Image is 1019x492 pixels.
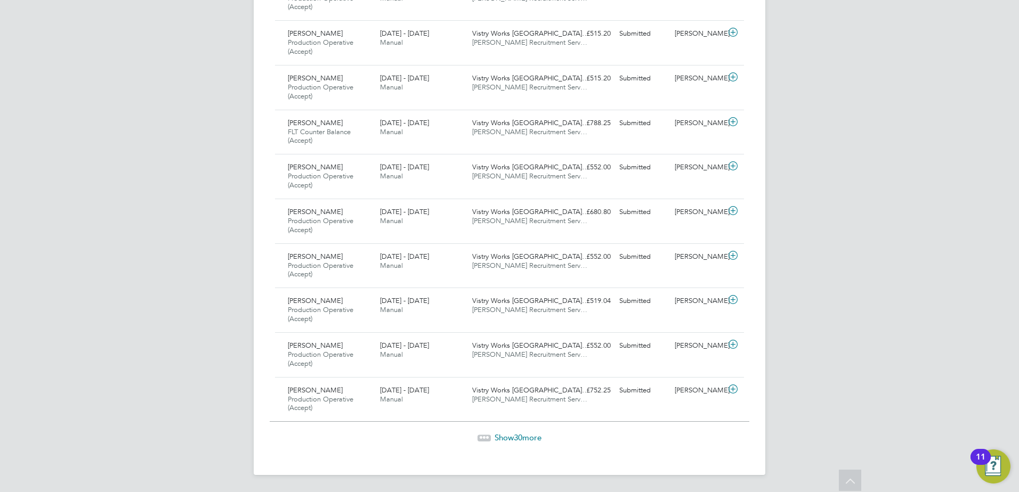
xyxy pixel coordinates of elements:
[472,395,587,404] span: [PERSON_NAME] Recruitment Serv…
[560,203,615,221] div: £680.80
[560,292,615,310] div: £519.04
[472,171,587,181] span: [PERSON_NAME] Recruitment Serv…
[288,296,343,305] span: [PERSON_NAME]
[560,114,615,132] div: £788.25
[380,305,403,314] span: Manual
[670,70,726,87] div: [PERSON_NAME]
[288,207,343,216] span: [PERSON_NAME]
[560,70,615,87] div: £515.20
[288,73,343,83] span: [PERSON_NAME]
[615,292,670,310] div: Submitted
[615,203,670,221] div: Submitted
[288,127,351,145] span: FLT Counter Balance (Accept)
[976,457,985,471] div: 11
[288,171,353,190] span: Production Operative (Accept)
[380,127,403,136] span: Manual
[670,159,726,176] div: [PERSON_NAME]
[670,248,726,266] div: [PERSON_NAME]
[288,38,353,56] span: Production Operative (Accept)
[670,382,726,399] div: [PERSON_NAME]
[472,252,589,261] span: Vistry Works [GEOGRAPHIC_DATA]…
[380,118,429,127] span: [DATE] - [DATE]
[472,386,589,395] span: Vistry Works [GEOGRAPHIC_DATA]…
[495,432,541,442] span: Show more
[560,25,615,43] div: £515.20
[380,83,403,92] span: Manual
[472,296,589,305] span: Vistry Works [GEOGRAPHIC_DATA]…
[380,162,429,171] span: [DATE] - [DATE]
[670,203,726,221] div: [PERSON_NAME]
[288,341,343,350] span: [PERSON_NAME]
[615,337,670,355] div: Submitted
[288,261,353,279] span: Production Operative (Accept)
[380,73,429,83] span: [DATE] - [DATE]
[615,382,670,399] div: Submitted
[560,159,615,176] div: £552.00
[288,305,353,323] span: Production Operative (Accept)
[472,118,589,127] span: Vistry Works [GEOGRAPHIC_DATA]…
[472,73,589,83] span: Vistry Works [GEOGRAPHIC_DATA]…
[288,162,343,171] span: [PERSON_NAME]
[380,207,429,216] span: [DATE] - [DATE]
[472,29,589,38] span: Vistry Works [GEOGRAPHIC_DATA]…
[380,350,403,359] span: Manual
[472,341,589,350] span: Vistry Works [GEOGRAPHIC_DATA]…
[615,159,670,176] div: Submitted
[380,216,403,225] span: Manual
[514,432,522,442] span: 30
[560,248,615,266] div: £552.00
[288,29,343,38] span: [PERSON_NAME]
[472,216,587,225] span: [PERSON_NAME] Recruitment Serv…
[615,114,670,132] div: Submitted
[472,38,587,47] span: [PERSON_NAME] Recruitment Serv…
[380,252,429,261] span: [DATE] - [DATE]
[288,216,353,234] span: Production Operative (Accept)
[670,337,726,355] div: [PERSON_NAME]
[380,29,429,38] span: [DATE] - [DATE]
[380,296,429,305] span: [DATE] - [DATE]
[380,395,403,404] span: Manual
[472,127,587,136] span: [PERSON_NAME] Recruitment Serv…
[472,350,587,359] span: [PERSON_NAME] Recruitment Serv…
[472,162,589,171] span: Vistry Works [GEOGRAPHIC_DATA]…
[288,118,343,127] span: [PERSON_NAME]
[380,171,403,181] span: Manual
[472,83,587,92] span: [PERSON_NAME] Recruitment Serv…
[976,449,1010,483] button: Open Resource Center, 11 new notifications
[380,386,429,395] span: [DATE] - [DATE]
[288,83,353,101] span: Production Operative (Accept)
[472,207,589,216] span: Vistry Works [GEOGRAPHIC_DATA]…
[560,382,615,399] div: £752.25
[670,25,726,43] div: [PERSON_NAME]
[615,25,670,43] div: Submitted
[615,70,670,87] div: Submitted
[288,252,343,261] span: [PERSON_NAME]
[670,114,726,132] div: [PERSON_NAME]
[380,341,429,350] span: [DATE] - [DATE]
[380,261,403,270] span: Manual
[288,395,353,413] span: Production Operative (Accept)
[380,38,403,47] span: Manual
[670,292,726,310] div: [PERSON_NAME]
[472,305,587,314] span: [PERSON_NAME] Recruitment Serv…
[560,337,615,355] div: £552.00
[288,386,343,395] span: [PERSON_NAME]
[615,248,670,266] div: Submitted
[472,261,587,270] span: [PERSON_NAME] Recruitment Serv…
[288,350,353,368] span: Production Operative (Accept)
